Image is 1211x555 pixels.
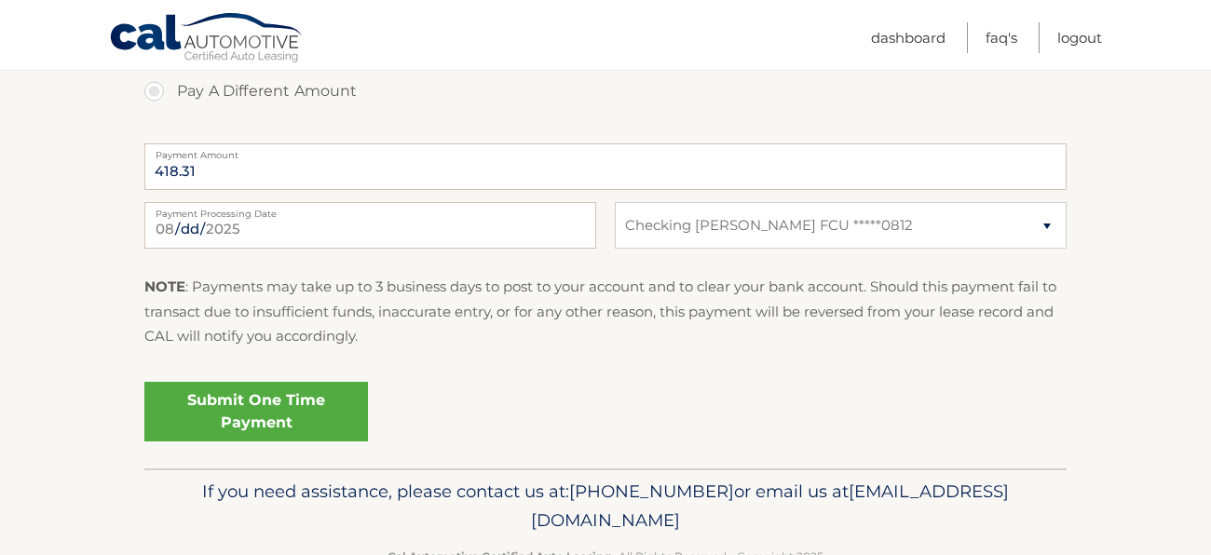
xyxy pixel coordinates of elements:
[156,477,1055,536] p: If you need assistance, please contact us at: or email us at
[871,22,946,53] a: Dashboard
[144,277,185,295] strong: NOTE
[144,73,1067,110] label: Pay A Different Amount
[109,12,305,66] a: Cal Automotive
[144,202,596,249] input: Payment Date
[144,275,1067,348] p: : Payments may take up to 3 business days to post to your account and to clear your bank account....
[569,481,734,502] span: [PHONE_NUMBER]
[986,22,1017,53] a: FAQ's
[144,143,1067,158] label: Payment Amount
[144,382,368,441] a: Submit One Time Payment
[144,143,1067,190] input: Payment Amount
[144,202,596,217] label: Payment Processing Date
[1057,22,1102,53] a: Logout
